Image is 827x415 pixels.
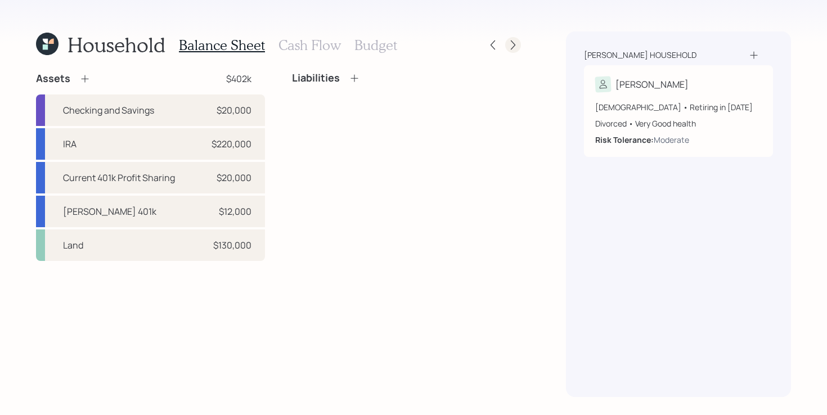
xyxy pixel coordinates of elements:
[36,73,70,85] h4: Assets
[219,205,251,218] div: $12,000
[213,238,251,252] div: $130,000
[63,205,156,218] div: [PERSON_NAME] 401k
[68,33,165,57] h1: Household
[615,78,689,91] div: [PERSON_NAME]
[354,37,397,53] h3: Budget
[63,171,175,184] div: Current 401k Profit Sharing
[63,103,154,117] div: Checking and Savings
[595,134,654,145] b: Risk Tolerance:
[595,118,762,129] div: Divorced • Very Good health
[217,103,251,117] div: $20,000
[63,238,83,252] div: Land
[217,171,251,184] div: $20,000
[292,72,340,84] h4: Liabilities
[226,72,251,85] div: $402k
[278,37,341,53] h3: Cash Flow
[584,49,696,61] div: [PERSON_NAME] household
[595,101,762,113] div: [DEMOGRAPHIC_DATA] • Retiring in [DATE]
[212,137,251,151] div: $220,000
[179,37,265,53] h3: Balance Sheet
[654,134,689,146] div: Moderate
[63,137,77,151] div: IRA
